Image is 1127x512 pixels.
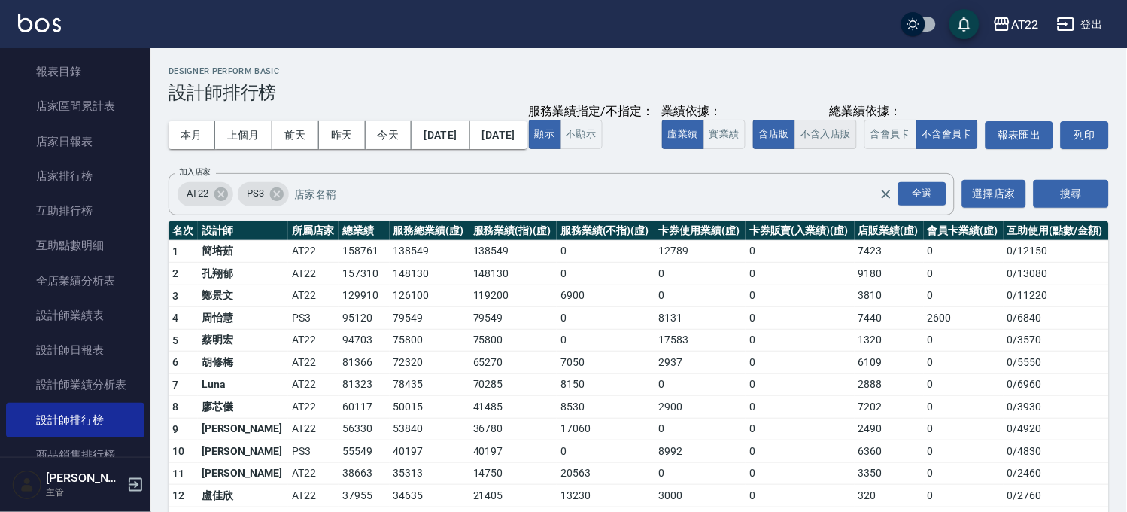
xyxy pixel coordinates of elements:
[6,228,144,263] a: 互助點數明細
[469,352,557,374] td: 65270
[288,440,339,463] td: PS3
[172,489,185,501] span: 12
[6,437,144,472] a: 商品銷售排行榜
[746,221,855,241] th: 卡券販賣(入業績)(虛)
[18,14,61,32] img: Logo
[198,485,288,507] td: 盧佳欣
[390,462,469,485] td: 35313
[179,166,211,178] label: 加入店家
[198,221,288,241] th: 設計師
[924,462,1004,485] td: 0
[6,298,144,333] a: 設計師業績表
[288,263,339,285] td: AT22
[390,396,469,419] td: 50015
[6,194,144,228] a: 互助排行榜
[172,245,178,258] span: 1
[198,352,288,374] td: 胡修梅
[746,396,855,419] td: 0
[470,121,527,149] button: [DATE]
[655,307,746,330] td: 8131
[46,471,123,486] h5: [PERSON_NAME]
[924,263,1004,285] td: 0
[557,462,655,485] td: 20563
[390,485,469,507] td: 34635
[469,240,557,263] td: 138549
[339,485,389,507] td: 37955
[557,440,655,463] td: 0
[169,221,198,241] th: 名次
[469,285,557,307] td: 119200
[557,396,655,419] td: 8530
[469,440,557,463] td: 40197
[288,418,339,440] td: AT22
[339,352,389,374] td: 81366
[794,120,857,149] button: 不含入店販
[924,396,1004,419] td: 0
[339,285,389,307] td: 129910
[855,373,924,396] td: 2888
[390,373,469,396] td: 78435
[855,418,924,440] td: 2490
[1051,11,1109,38] button: 登出
[746,373,855,396] td: 0
[986,121,1053,149] a: 報表匯出
[172,423,178,435] span: 9
[855,240,924,263] td: 7423
[288,352,339,374] td: AT22
[1004,462,1109,485] td: 0 / 2460
[924,440,1004,463] td: 0
[172,334,178,346] span: 5
[288,373,339,396] td: AT22
[924,285,1004,307] td: 0
[855,329,924,352] td: 1320
[172,401,178,413] span: 8
[288,329,339,352] td: AT22
[198,373,288,396] td: Luna
[339,418,389,440] td: 56330
[339,329,389,352] td: 94703
[172,312,178,324] span: 4
[746,329,855,352] td: 0
[469,485,557,507] td: 21405
[1011,15,1039,34] div: AT22
[1004,485,1109,507] td: 0 / 2760
[655,263,746,285] td: 0
[655,240,746,263] td: 12789
[390,221,469,241] th: 服務總業績(虛)
[1004,285,1109,307] td: 0 / 11220
[746,485,855,507] td: 0
[469,263,557,285] td: 148130
[753,120,795,149] button: 含店販
[172,445,185,457] span: 10
[655,352,746,374] td: 2937
[172,290,178,302] span: 3
[855,440,924,463] td: 6360
[1004,263,1109,285] td: 0 / 13080
[390,352,469,374] td: 72320
[390,329,469,352] td: 75800
[746,307,855,330] td: 0
[172,379,178,391] span: 7
[557,307,655,330] td: 0
[987,9,1045,40] button: AT22
[557,373,655,396] td: 8150
[962,180,1026,208] button: 選擇店家
[924,373,1004,396] td: 0
[1004,307,1109,330] td: 0 / 6840
[6,264,144,298] a: 全店業績分析表
[560,120,603,149] button: 不顯示
[655,396,746,419] td: 2900
[924,485,1004,507] td: 0
[746,418,855,440] td: 0
[557,352,655,374] td: 7050
[557,418,655,440] td: 17060
[924,418,1004,440] td: 0
[746,462,855,485] td: 0
[469,307,557,330] td: 79549
[529,104,655,120] div: 服務業績指定/不指定：
[655,462,746,485] td: 0
[469,221,557,241] th: 服務業績(指)(虛)
[662,104,746,120] div: 業績依據：
[6,159,144,194] a: 店家排行榜
[655,329,746,352] td: 17583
